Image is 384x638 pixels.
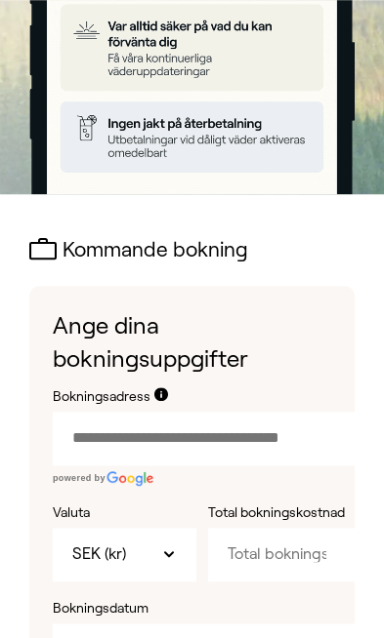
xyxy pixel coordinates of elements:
span: powered by [53,473,106,483]
input: Total bokningskostnad [208,528,361,580]
span: SEK (kr) [72,543,126,565]
label: Bokningsadress [53,387,150,407]
label: Bokningsdatum [53,599,361,618]
h1: Ange dina bokningsuppgifter [53,309,331,375]
label: Valuta [53,503,196,523]
img: Google logo [106,471,154,486]
h2: Kommande bokning [29,235,355,262]
label: Total bokningskostnad [208,503,355,523]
